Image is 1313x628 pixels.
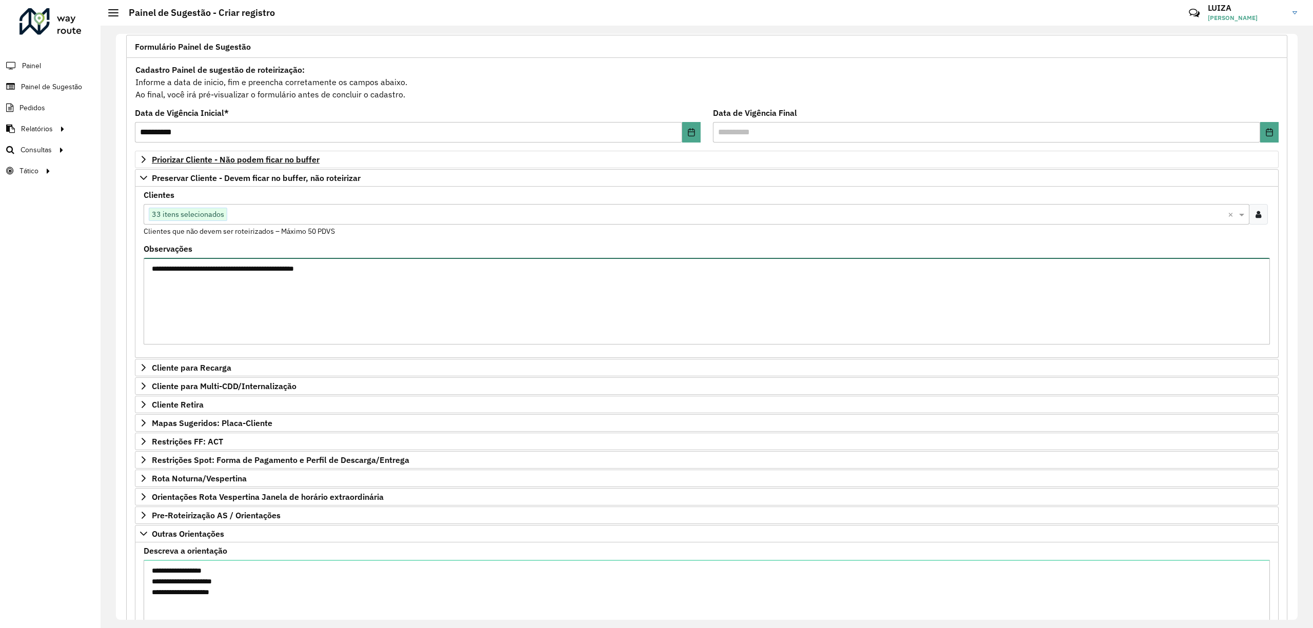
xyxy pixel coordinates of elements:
span: Cliente para Recarga [152,363,231,372]
span: Preservar Cliente - Devem ficar no buffer, não roteirizar [152,174,361,182]
a: Pre-Roteirização AS / Orientações [135,507,1279,524]
span: [PERSON_NAME] [1208,13,1285,23]
span: Rota Noturna/Vespertina [152,474,247,482]
a: Outras Orientações [135,525,1279,542]
span: Restrições FF: ACT [152,437,223,445]
a: Rota Noturna/Vespertina [135,470,1279,487]
a: Restrições FF: ACT [135,433,1279,450]
span: Pedidos [19,103,45,113]
label: Data de Vigência Final [713,107,797,119]
label: Observações [144,242,192,255]
button: Choose Date [1260,122,1279,143]
span: Tático [19,166,38,176]
small: Clientes que não devem ser roteirizados – Máximo 50 PDVS [144,227,335,236]
label: Clientes [144,189,174,201]
span: 33 itens selecionados [149,208,227,220]
span: Cliente para Multi-CDD/Internalização [152,382,296,390]
span: Priorizar Cliente - Não podem ficar no buffer [152,155,320,164]
label: Descreva a orientação [144,544,227,557]
span: Orientações Rota Vespertina Janela de horário extraordinária [152,493,384,501]
span: Mapas Sugeridos: Placa-Cliente [152,419,272,427]
h3: LUIZA [1208,3,1285,13]
a: Preservar Cliente - Devem ficar no buffer, não roteirizar [135,169,1279,187]
span: Formulário Painel de Sugestão [135,43,251,51]
a: Cliente para Multi-CDD/Internalização [135,377,1279,395]
span: Outras Orientações [152,530,224,538]
a: Orientações Rota Vespertina Janela de horário extraordinária [135,488,1279,505]
span: Cliente Retira [152,400,204,409]
button: Choose Date [682,122,701,143]
span: Painel de Sugestão [21,82,82,92]
a: Cliente para Recarga [135,359,1279,376]
span: Pre-Roteirização AS / Orientações [152,511,281,519]
div: Preservar Cliente - Devem ficar no buffer, não roteirizar [135,187,1279,358]
span: Relatórios [21,124,53,134]
a: Priorizar Cliente - Não podem ficar no buffer [135,151,1279,168]
a: Restrições Spot: Forma de Pagamento e Perfil de Descarga/Entrega [135,451,1279,469]
a: Cliente Retira [135,396,1279,413]
div: Informe a data de inicio, fim e preencha corretamente os campos abaixo. Ao final, você irá pré-vi... [135,63,1279,101]
label: Data de Vigência Inicial [135,107,229,119]
span: Restrições Spot: Forma de Pagamento e Perfil de Descarga/Entrega [152,456,409,464]
h2: Painel de Sugestão - Criar registro [118,7,275,18]
span: Painel [22,60,41,71]
span: Consultas [21,145,52,155]
span: Clear all [1228,208,1237,220]
a: Mapas Sugeridos: Placa-Cliente [135,414,1279,432]
a: Contato Rápido [1183,2,1205,24]
strong: Cadastro Painel de sugestão de roteirização: [135,65,305,75]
